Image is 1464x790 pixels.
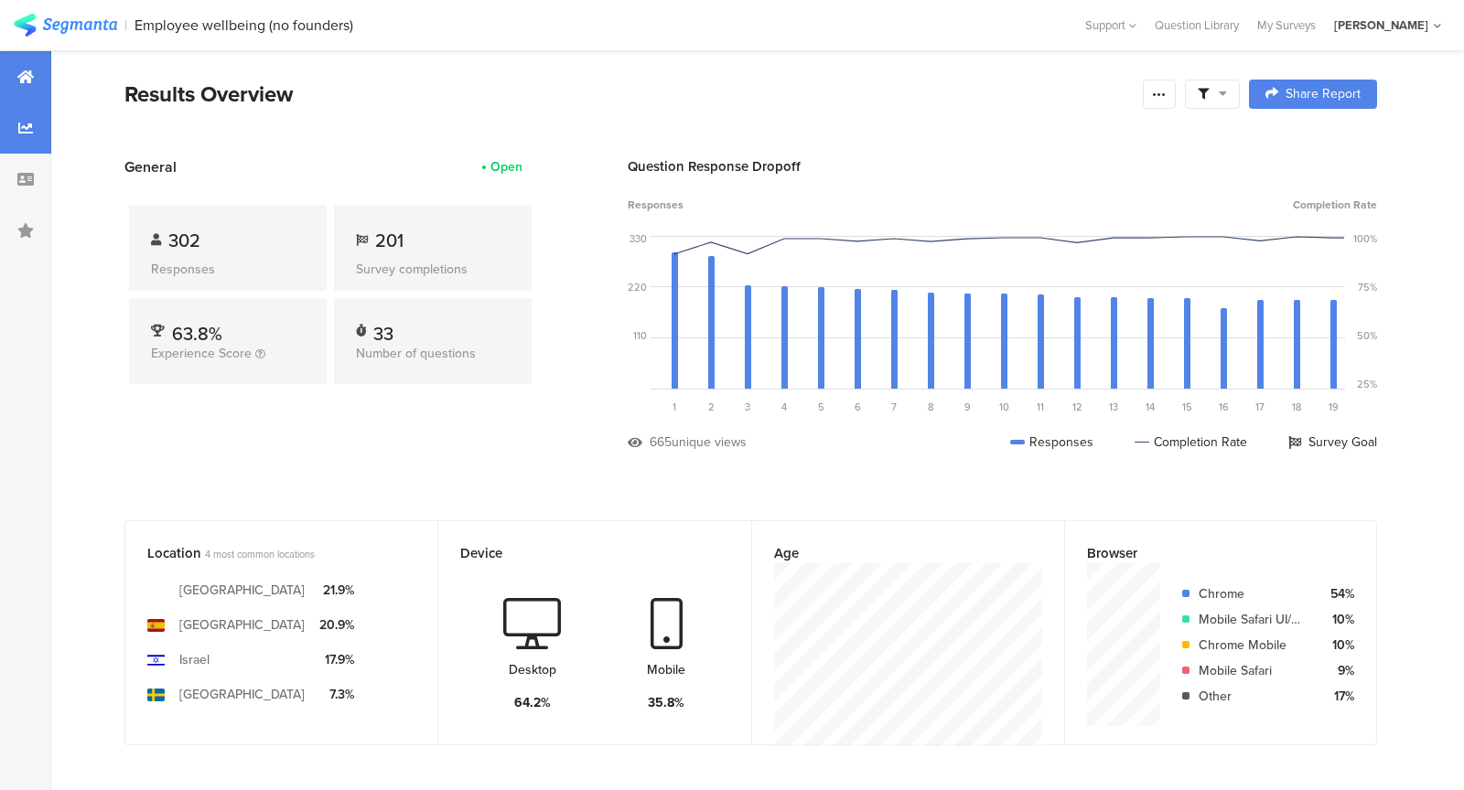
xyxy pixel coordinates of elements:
img: segmanta logo [14,14,117,37]
span: 7 [891,400,897,414]
div: Survey completions [356,260,510,279]
div: unique views [672,432,747,452]
div: Mobile [647,660,685,679]
span: 8 [928,400,933,414]
span: 2 [708,400,715,414]
a: My Surveys [1248,16,1325,34]
div: Other [1199,687,1308,706]
div: Age [774,543,1012,563]
span: Experience Score [151,344,252,363]
div: 64.2% [514,693,551,712]
div: 100% [1353,231,1377,246]
a: Question Library [1146,16,1248,34]
div: Chrome [1199,584,1308,603]
span: 18 [1292,400,1301,414]
div: 35.8% [648,693,684,712]
div: Open [490,157,522,176]
div: Employee wellbeing (no founders) [135,16,353,34]
span: 201 [375,227,404,254]
span: 4 most common locations [205,547,315,561]
div: Results Overview [124,78,1134,111]
div: Location [147,543,385,563]
div: Desktop [509,660,556,679]
div: 21.9% [319,581,354,600]
div: 50% [1357,328,1377,343]
div: Israel [179,650,210,669]
div: 75% [1358,280,1377,294]
div: 10% [1322,635,1354,655]
span: 16 [1219,400,1229,414]
span: 6 [855,400,861,414]
div: Support [1085,11,1136,39]
span: 3 [745,400,750,414]
div: 25% [1357,377,1377,391]
span: General [124,156,177,177]
span: Number of questions [356,344,476,363]
div: 54% [1322,584,1354,603]
span: 4 [781,400,787,414]
span: 17 [1255,400,1265,414]
div: 665 [650,432,672,452]
span: 302 [168,227,200,254]
span: 9 [964,400,971,414]
span: Share Report [1286,88,1361,101]
div: 9% [1322,661,1354,680]
div: Completion Rate [1135,432,1247,452]
div: Question Response Dropoff [628,156,1377,176]
div: 20.9% [319,615,354,635]
span: 63.8% [172,320,222,347]
span: 13 [1109,400,1118,414]
div: [GEOGRAPHIC_DATA] [179,685,305,704]
div: 10% [1322,610,1354,629]
div: | [124,15,127,36]
div: Survey Goal [1288,432,1377,452]
div: Browser [1087,543,1324,563]
div: Chrome Mobile [1199,635,1308,655]
div: 220 [628,280,647,294]
div: 110 [633,328,647,343]
div: 17% [1322,687,1354,706]
span: 10 [999,400,1009,414]
div: 330 [630,231,647,246]
div: 33 [373,320,393,338]
div: Device [460,543,698,563]
span: 15 [1182,400,1192,414]
div: 7.3% [319,685,354,704]
div: Responses [151,260,305,279]
span: 5 [818,400,824,414]
div: [GEOGRAPHIC_DATA] [179,581,305,600]
span: 14 [1146,400,1155,414]
div: 17.9% [319,650,354,669]
span: Responses [628,197,684,213]
span: 19 [1329,400,1339,414]
div: [GEOGRAPHIC_DATA] [179,615,305,635]
span: 12 [1072,400,1082,414]
div: [PERSON_NAME] [1334,16,1428,34]
div: Responses [1010,432,1093,452]
span: 11 [1037,400,1044,414]
div: Mobile Safari [1199,661,1308,680]
span: 1 [673,400,676,414]
span: Completion Rate [1293,197,1377,213]
div: Mobile Safari UI/WKWebView [1199,610,1308,629]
